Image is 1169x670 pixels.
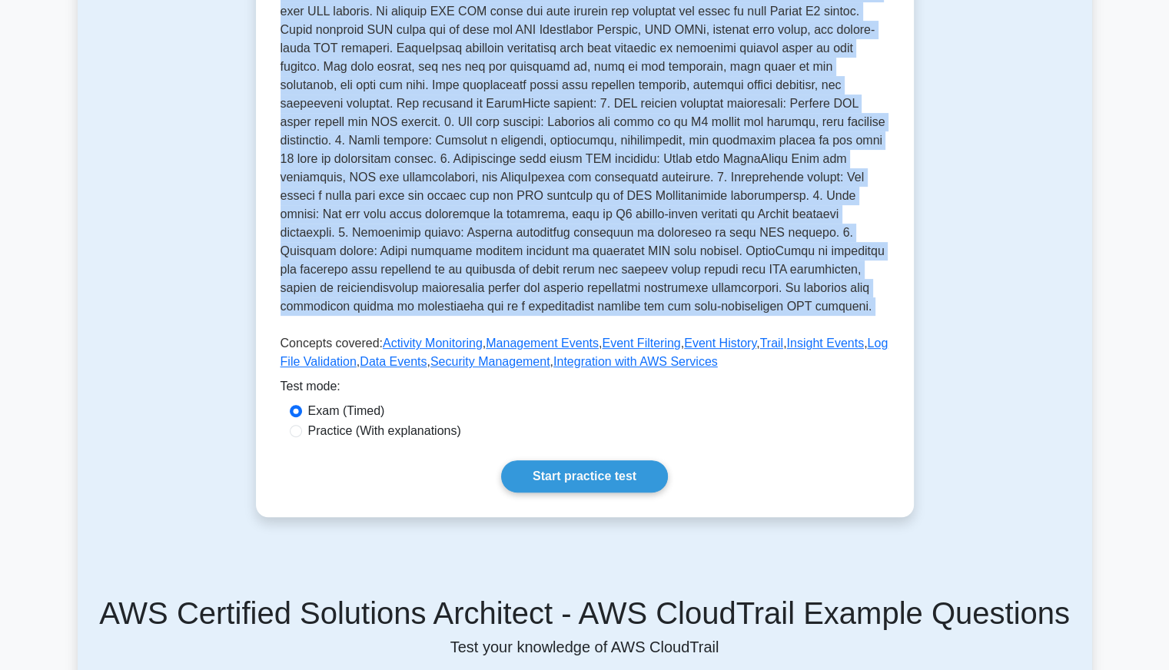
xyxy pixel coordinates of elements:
label: Practice (With explanations) [308,422,461,440]
p: Concepts covered: , , , , , , , , , [281,334,889,377]
h5: AWS Certified Solutions Architect - AWS CloudTrail Example Questions [96,595,1074,632]
a: Start practice test [501,460,668,493]
a: Activity Monitoring [383,337,483,350]
a: Event Filtering [602,337,680,350]
a: Event History [684,337,756,350]
a: Data Events [360,355,427,368]
p: Test your knowledge of AWS CloudTrail [96,638,1074,656]
a: Trail [760,337,784,350]
a: Integration with AWS Services [553,355,718,368]
a: Insight Events [786,337,864,350]
div: Test mode: [281,377,889,402]
a: Management Events [486,337,599,350]
label: Exam (Timed) [308,402,385,420]
a: Security Management [430,355,550,368]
